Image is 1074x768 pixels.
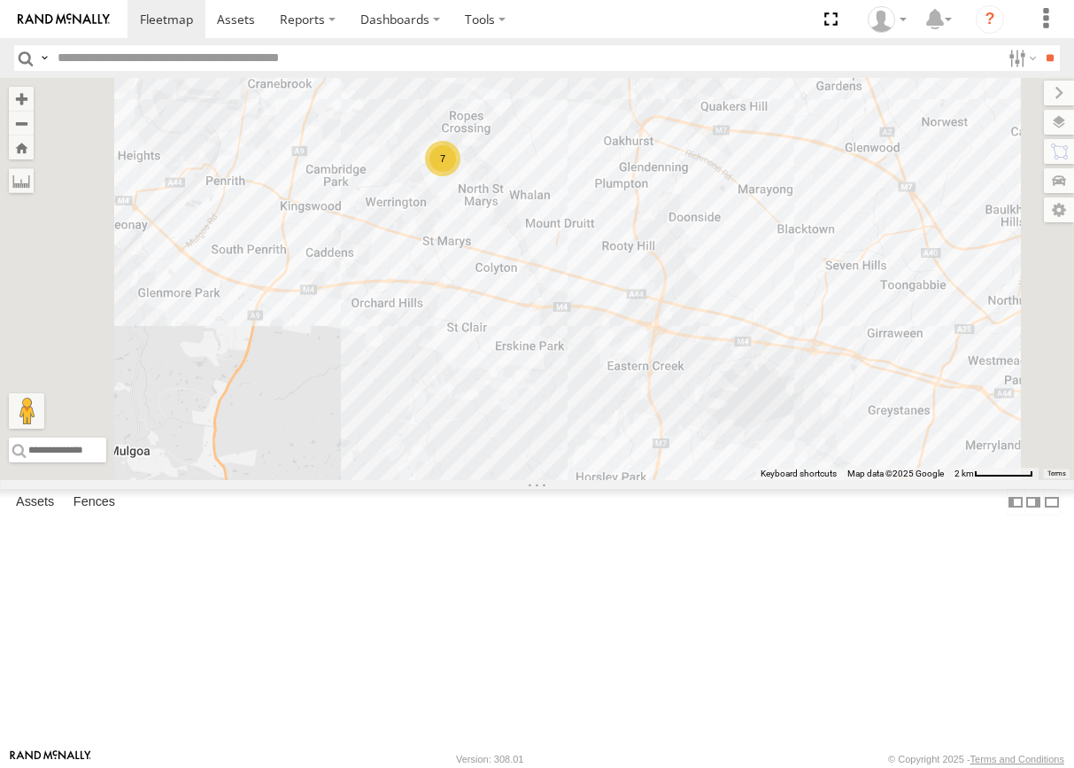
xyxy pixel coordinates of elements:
[65,490,124,515] label: Fences
[18,13,110,26] img: rand-logo.svg
[970,754,1064,764] a: Terms and Conditions
[1043,489,1061,515] label: Hide Summary Table
[847,469,944,478] span: Map data ©2025 Google
[7,490,63,515] label: Assets
[862,6,913,33] div: Eric Yao
[1001,45,1039,71] label: Search Filter Options
[9,136,34,159] button: Zoom Home
[954,469,974,478] span: 2 km
[1047,470,1066,477] a: Terms (opens in new tab)
[888,754,1064,764] div: © Copyright 2025 -
[761,468,837,480] button: Keyboard shortcuts
[9,87,34,111] button: Zoom in
[9,111,34,136] button: Zoom out
[1044,198,1074,222] label: Map Settings
[976,5,1004,34] i: ?
[1024,489,1042,515] label: Dock Summary Table to the Right
[425,141,460,176] div: 7
[949,468,1039,480] button: Map scale: 2 km per 63 pixels
[9,393,44,429] button: Drag Pegman onto the map to open Street View
[10,750,91,768] a: Visit our Website
[37,45,51,71] label: Search Query
[9,168,34,193] label: Measure
[1007,489,1024,515] label: Dock Summary Table to the Left
[456,754,523,764] div: Version: 308.01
